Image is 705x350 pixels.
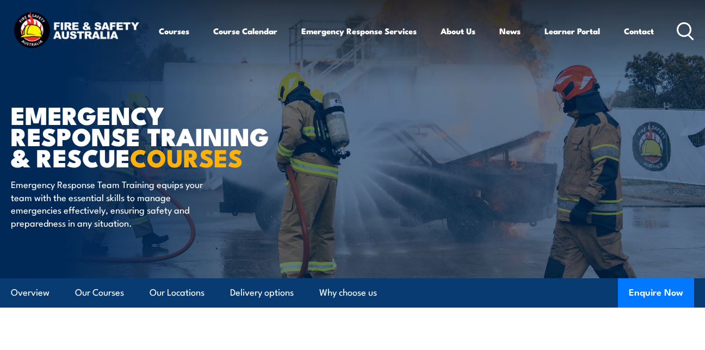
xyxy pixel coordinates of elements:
[624,18,654,44] a: Contact
[301,18,417,44] a: Emergency Response Services
[319,278,377,307] a: Why choose us
[545,18,600,44] a: Learner Portal
[441,18,475,44] a: About Us
[130,138,243,176] strong: COURSES
[11,104,280,167] h1: Emergency Response Training & Rescue
[159,18,189,44] a: Courses
[11,278,50,307] a: Overview
[213,18,277,44] a: Course Calendar
[11,178,209,229] p: Emergency Response Team Training equips your team with the essential skills to manage emergencies...
[150,278,205,307] a: Our Locations
[618,278,694,308] button: Enquire Now
[230,278,294,307] a: Delivery options
[499,18,521,44] a: News
[75,278,124,307] a: Our Courses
